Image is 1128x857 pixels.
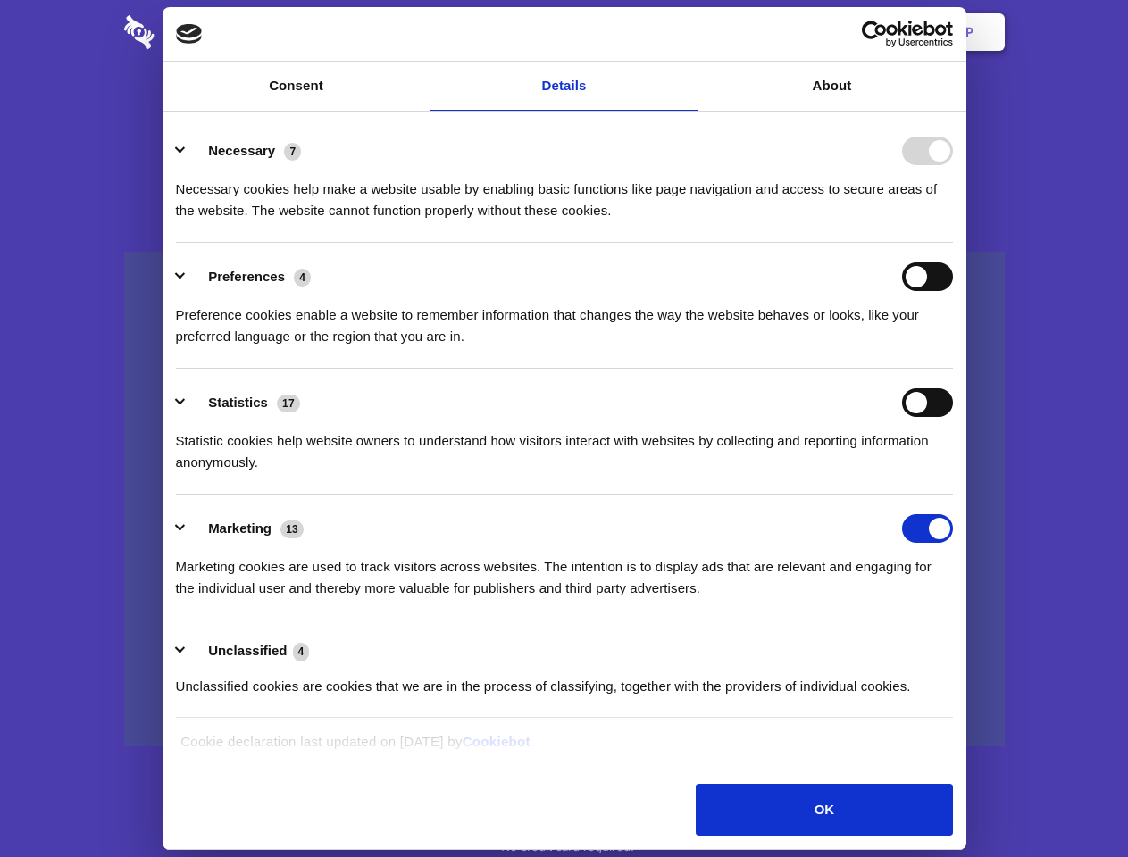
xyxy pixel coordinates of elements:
h1: Eliminate Slack Data Loss. [124,80,1005,145]
label: Marketing [208,520,272,536]
a: Details [430,62,698,111]
a: About [698,62,966,111]
button: Marketing (13) [176,514,315,543]
a: Cookiebot [463,734,531,749]
div: Marketing cookies are used to track visitors across websites. The intention is to display ads tha... [176,543,953,599]
button: OK [696,784,952,836]
span: 4 [293,643,310,661]
a: Consent [163,62,430,111]
div: Unclassified cookies are cookies that we are in the process of classifying, together with the pro... [176,662,953,697]
img: logo [176,24,203,44]
img: logo-wordmark-white-trans-d4663122ce5f474addd5e946df7df03e33cb6a1c49d2221995e7729f52c070b2.svg [124,15,277,49]
iframe: Drift Widget Chat Controller [1039,768,1107,836]
div: Cookie declaration last updated on [DATE] by [167,731,961,766]
div: Necessary cookies help make a website usable by enabling basic functions like page navigation and... [176,165,953,221]
a: Wistia video thumbnail [124,252,1005,747]
button: Necessary (7) [176,137,313,165]
label: Statistics [208,395,268,410]
a: Login [810,4,888,60]
a: Usercentrics Cookiebot - opens in a new window [797,21,953,47]
span: 7 [284,143,301,161]
div: Preference cookies enable a website to remember information that changes the way the website beha... [176,291,953,347]
button: Unclassified (4) [176,640,321,662]
h4: Auto-redaction of sensitive data, encrypted data sharing and self-destructing private chats. Shar... [124,162,1005,221]
a: Contact [724,4,806,60]
span: 13 [280,520,304,538]
a: Pricing [524,4,602,60]
span: 4 [294,269,311,287]
span: 17 [277,395,300,412]
button: Preferences (4) [176,262,322,291]
button: Statistics (17) [176,388,312,417]
label: Preferences [208,269,285,284]
label: Necessary [208,143,275,158]
div: Statistic cookies help website owners to understand how visitors interact with websites by collec... [176,417,953,473]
